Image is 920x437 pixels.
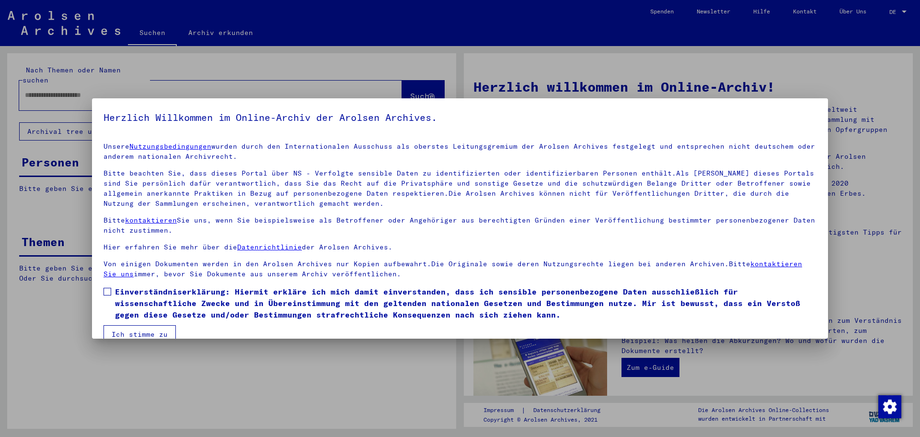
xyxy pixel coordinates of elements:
[103,215,816,236] p: Bitte Sie uns, wenn Sie beispielsweise als Betroffener oder Angehöriger aus berechtigten Gründen ...
[103,242,816,252] p: Hier erfahren Sie mehr über die der Arolsen Archives.
[103,168,816,209] p: Bitte beachten Sie, dass dieses Portal über NS - Verfolgte sensible Daten zu identifizierten oder...
[103,325,176,343] button: Ich stimme zu
[115,286,816,320] span: Einverständniserklärung: Hiermit erkläre ich mich damit einverstanden, dass ich sensible personen...
[103,259,816,279] p: Von einigen Dokumenten werden in den Arolsen Archives nur Kopien aufbewahrt.Die Originale sowie d...
[237,243,302,251] a: Datenrichtlinie
[103,110,816,125] h5: Herzlich Willkommen im Online-Archiv der Arolsen Archives.
[878,395,901,418] img: Zustimmung ändern
[103,260,802,278] a: kontaktieren Sie uns
[103,142,816,162] p: Unsere wurden durch den Internationalen Ausschuss als oberstes Leitungsgremium der Arolsen Archiv...
[125,216,177,224] a: kontaktieren
[129,142,211,151] a: Nutzungsbedingungen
